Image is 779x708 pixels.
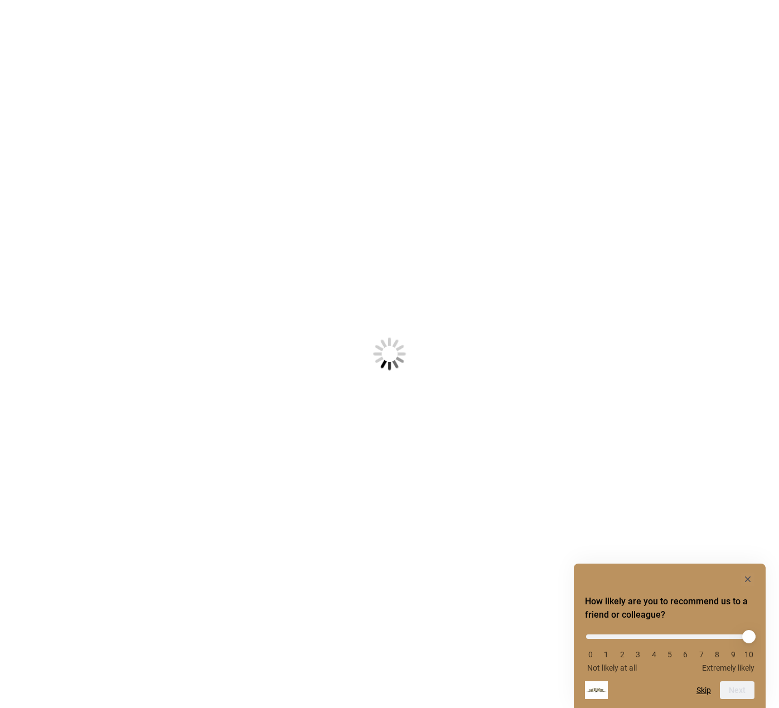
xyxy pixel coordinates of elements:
[702,663,754,672] span: Extremely likely
[712,650,723,659] li: 8
[743,650,754,659] li: 10
[601,650,612,659] li: 1
[585,573,754,699] div: How likely are you to recommend us to a friend or colleague? Select an option from 0 to 10, with ...
[680,650,691,659] li: 6
[585,626,754,672] div: How likely are you to recommend us to a friend or colleague? Select an option from 0 to 10, with ...
[318,283,461,425] img: Loading
[720,681,754,699] button: Next question
[587,663,637,672] span: Not likely at all
[741,573,754,586] button: Hide survey
[696,686,711,695] button: Skip
[632,650,643,659] li: 3
[696,650,707,659] li: 7
[585,650,596,659] li: 0
[728,650,739,659] li: 9
[617,650,628,659] li: 2
[649,650,660,659] li: 4
[585,595,754,622] h2: How likely are you to recommend us to a friend or colleague? Select an option from 0 to 10, with ...
[664,650,675,659] li: 5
